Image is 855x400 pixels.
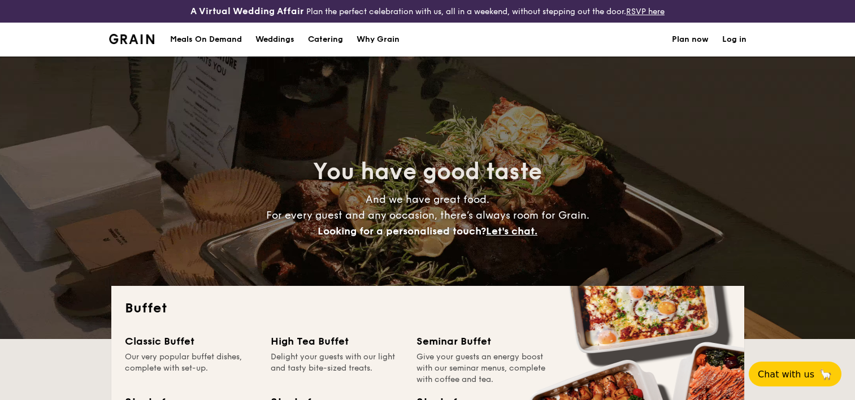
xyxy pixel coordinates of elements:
div: Plan the perfect celebration with us, all in a weekend, without stepping out the door. [142,5,713,18]
div: Weddings [255,23,294,56]
div: Seminar Buffet [416,333,549,349]
span: Chat with us [758,369,814,380]
h1: Catering [308,23,343,56]
a: Log in [722,23,747,56]
a: Catering [301,23,350,56]
span: You have good taste [313,158,542,185]
h2: Buffet [125,299,731,318]
span: Looking for a personalised touch? [318,225,486,237]
div: Meals On Demand [170,23,242,56]
a: RSVP here [626,7,665,16]
h4: A Virtual Wedding Affair [190,5,304,18]
span: And we have great food. For every guest and any occasion, there’s always room for Grain. [266,193,589,237]
div: Delight your guests with our light and tasty bite-sized treats. [271,351,403,385]
span: Let's chat. [486,225,537,237]
img: Grain [109,34,155,44]
div: Our very popular buffet dishes, complete with set-up. [125,351,257,385]
div: Classic Buffet [125,333,257,349]
span: 🦙 [819,368,832,381]
a: Weddings [249,23,301,56]
a: Plan now [672,23,709,56]
a: Why Grain [350,23,406,56]
div: Give your guests an energy boost with our seminar menus, complete with coffee and tea. [416,351,549,385]
button: Chat with us🦙 [749,362,841,386]
a: Logotype [109,34,155,44]
a: Meals On Demand [163,23,249,56]
div: High Tea Buffet [271,333,403,349]
div: Why Grain [357,23,400,56]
